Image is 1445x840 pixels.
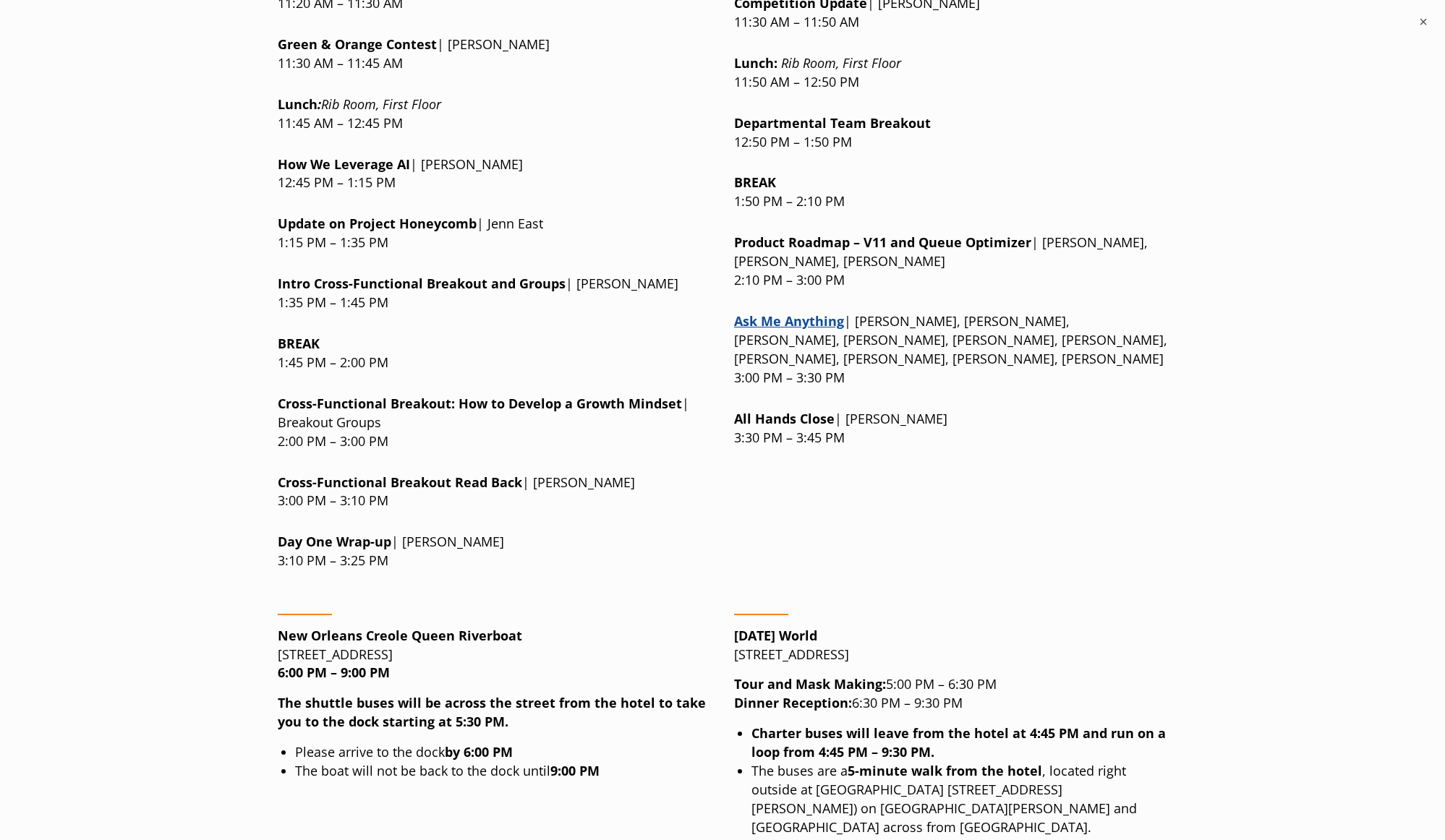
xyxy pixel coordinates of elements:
strong: Update on Project Honeycomb [278,215,477,232]
strong: BREAK [278,335,320,352]
p: 11:50 AM – 12:50 PM [734,54,1167,92]
strong: How We Leverage AI [278,155,410,173]
strong: Dinner Reception: [734,694,852,711]
strong: Tour and Mask Making: [734,675,886,693]
strong: Lunch [734,54,774,72]
p: | [PERSON_NAME] 3:00 PM – 3:10 PM [278,473,711,511]
button: × [1416,14,1431,29]
strong: 6:00 PM – 9:00 PM [278,664,390,681]
p: 12:50 PM – 1:50 PM [734,114,1167,152]
strong: The shuttle buses will be across the street from the hotel to take you to the dock starting at 5:... [278,694,706,730]
p: | [PERSON_NAME] 12:45 PM – 1:15 PM [278,155,711,193]
p: | [PERSON_NAME] 3:30 PM – 3:45 PM [734,410,1167,447]
p: 1:50 PM – 2:10 PM [734,173,1167,211]
strong: All Hands Close [734,410,835,427]
p: 11:45 AM – 12:45 PM [278,95,711,133]
p: | [PERSON_NAME], [PERSON_NAME], [PERSON_NAME] 2:10 PM – 3:00 PM [734,233,1167,290]
p: | [PERSON_NAME] 3:10 PM – 3:25 PM [278,533,711,570]
p: | [PERSON_NAME] 11:30 AM – 11:45 AM [278,35,711,73]
p: | [PERSON_NAME] 1:35 PM – 1:45 PM [278,275,711,312]
p: | Jenn East 1:15 PM – 1:35 PM [278,215,711,252]
em: Rib Room, First Floor [781,54,901,72]
p: [STREET_ADDRESS] [278,627,711,683]
strong: Intro Cross-Functional Breakout and Groups [278,275,566,292]
strong: t Read Back [278,473,522,491]
strong: Departmental Team Breakout [734,114,931,132]
strong: Green & Orange Contest [278,35,437,53]
em: Rib Room, First Floor [321,95,441,113]
strong: : [734,54,777,72]
a: Link opens in a new window [734,312,844,330]
p: | [PERSON_NAME], [PERSON_NAME], [PERSON_NAME], [PERSON_NAME], [PERSON_NAME], [PERSON_NAME], [PERS... [734,312,1167,387]
strong: Day One Wrap-up [278,533,391,550]
p: | Breakout Groups 2:00 PM – 3:00 PM [278,395,711,451]
p: [STREET_ADDRESS] [734,627,1167,664]
strong: Charter buses will leave from the hotel at 4:45 PM and run on a loop from 4:45 PM – 9:30 PM. [751,724,1166,760]
em: : [317,95,321,113]
p: 1:45 PM – 2:00 PM [278,335,711,372]
strong: 9:00 PM [550,762,600,779]
li: Please arrive to the dock [295,743,711,762]
strong: Product Roadmap – V11 and Queue Optimizer [734,233,1031,251]
strong: BREAK [734,173,776,191]
strong: ow to Develop a Growth Mindset [469,395,682,412]
p: 5:00 PM – 6:30 PM 6:30 PM – 9:30 PM [734,675,1167,713]
strong: by 6:00 PM [445,743,513,760]
strong: [DATE] World [734,627,817,644]
strong: Cross-Functional Breakou [278,473,446,491]
strong: New Orleans Creole Queen Riverboat [278,627,522,644]
li: The boat will not be back to the dock until [295,762,711,781]
strong: 5-minute walk from the hotel [848,762,1042,779]
strong: Lunch [278,95,321,113]
li: The buses are a , located right outside at [GEOGRAPHIC_DATA] [STREET_ADDRESS][PERSON_NAME]) on [G... [751,762,1167,837]
strong: Cross-Functional Breakout: H [278,395,682,412]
